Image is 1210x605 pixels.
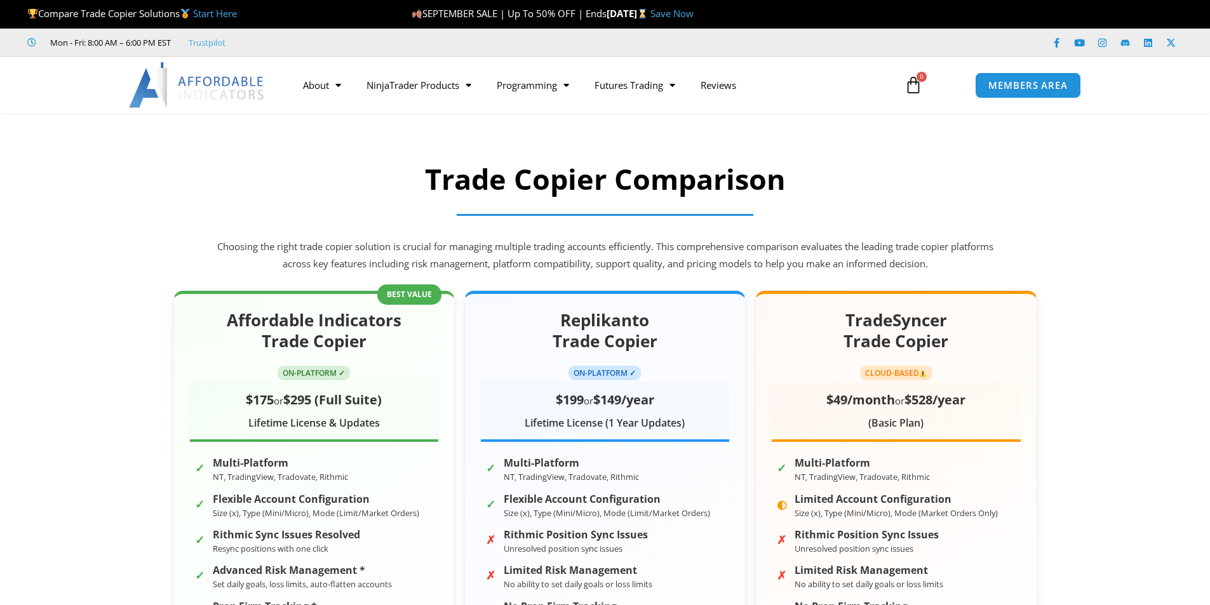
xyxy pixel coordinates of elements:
h2: Affordable Indicators Trade Copier [190,310,438,353]
a: Programming [484,70,582,100]
strong: Rithmic Position Sync Issues [504,529,648,541]
span: 0 [917,72,927,82]
strong: [DATE] [607,7,650,20]
small: Size (x), Type (Mini/Micro), Mode (Limit/Market Orders) [504,507,710,519]
a: 0 [885,67,941,103]
small: No ability to set daily goals or loss limits [795,578,943,590]
span: ON-PLATFORM ✓ [568,366,641,380]
span: $199 [556,391,584,408]
span: $528/year [904,391,965,408]
div: or [772,388,1020,411]
span: ✗ [777,565,788,576]
h2: Replikanto Trade Copier [481,310,729,353]
span: ✓ [195,529,206,541]
img: 🍂 [412,9,422,18]
small: Unresolved position sync issues [504,543,622,554]
h2: TradeSyncer Trade Copier [772,310,1020,353]
strong: Flexible Account Configuration [213,493,419,505]
span: ✓ [486,458,497,469]
div: or [190,388,438,411]
a: NinjaTrader Products [354,70,484,100]
strong: Multi-Platform [213,457,348,469]
strong: Multi-Platform [795,457,930,469]
span: SEPTEMBER SALE | Up To 50% OFF | Ends [412,7,607,20]
span: $175 [246,391,274,408]
p: Choosing the right trade copier solution is crucial for managing multiple trading accounts effici... [215,238,996,274]
h2: Trade Copier Comparison [215,161,996,198]
img: 🏆 [28,9,37,18]
small: NT, TradingView, Tradovate, Rithmic [504,471,639,482]
small: Size (x), Type (Mini/Micro), Mode (Limit/Market Orders) [213,507,419,519]
span: ✗ [777,529,788,541]
span: Mon - Fri: 8:00 AM – 6:00 PM EST [47,35,171,50]
a: Futures Trading [582,70,688,100]
div: or [481,388,729,411]
span: ✓ [777,458,788,469]
strong: Rithmic Sync Issues Resolved [213,529,360,541]
small: NT, TradingView, Tradovate, Rithmic [795,471,930,482]
small: Unresolved position sync issues [795,543,913,554]
span: ✓ [195,565,206,576]
img: 🥇 [180,9,190,18]
span: ✗ [486,565,497,576]
span: ✗ [486,529,497,541]
a: About [290,70,354,100]
img: LogoAI | Affordable Indicators – NinjaTrader [129,62,266,108]
small: Size (x), Type (Mini/Micro), Mode (Market Orders Only) [795,507,998,519]
a: MEMBERS AREA [975,72,1081,98]
span: CLOUD-BASED [860,366,933,380]
img: ⚠ [919,369,927,377]
a: Reviews [688,70,749,100]
span: ✓ [195,458,206,469]
strong: Flexible Account Configuration [504,493,710,505]
span: ◐ [777,494,788,505]
span: ✓ [486,494,497,505]
img: ⌛ [638,9,647,18]
small: NT, TradingView, Tradovate, Rithmic [213,471,348,482]
span: Compare Trade Copier Solutions [27,7,237,20]
span: MEMBERS AREA [988,81,1068,90]
strong: Advanced Risk Management * [213,564,392,576]
small: Resync positions with one click [213,543,328,554]
strong: Multi-Platform [504,457,639,469]
div: Lifetime License & Updates [190,414,438,433]
strong: Rithmic Position Sync Issues [795,529,939,541]
div: Lifetime License (1 Year Updates) [481,414,729,433]
span: ON-PLATFORM ✓ [278,366,350,380]
span: $49/month [826,391,895,408]
small: No ability to set daily goals or loss limits [504,578,652,590]
div: (Basic Plan) [772,414,1020,433]
a: Start Here [193,7,237,20]
nav: Menu [290,70,890,100]
a: Save Now [650,7,694,20]
a: Trustpilot [189,35,225,50]
small: Set daily goals, loss limits, auto-flatten accounts [213,578,392,590]
span: $149/year [593,391,654,408]
strong: Limited Risk Management [795,564,943,576]
span: $295 (Full Suite) [283,391,382,408]
strong: Limited Risk Management [504,564,652,576]
strong: Limited Account Configuration [795,493,998,505]
span: ✓ [195,494,206,505]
